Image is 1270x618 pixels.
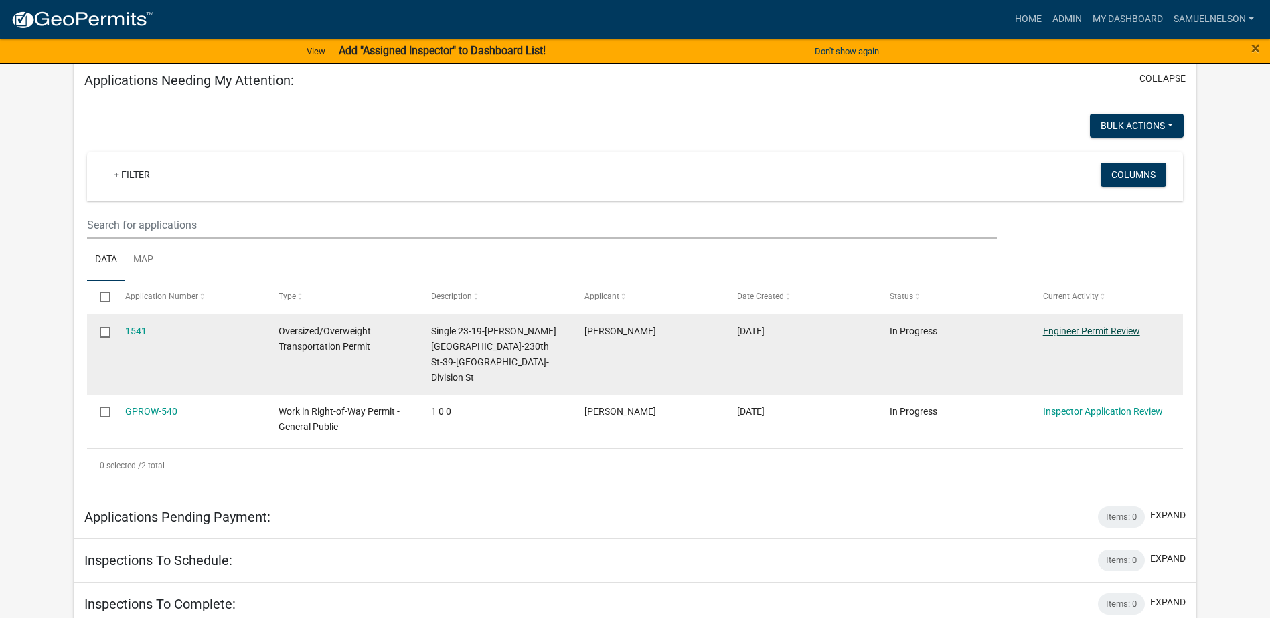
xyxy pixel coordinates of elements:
[1090,114,1184,138] button: Bulk Actions
[1098,550,1145,571] div: Items: 0
[1139,72,1186,86] button: collapse
[279,406,400,432] span: Work in Right-of-Way Permit - General Public
[1010,7,1047,32] a: Home
[1251,39,1260,58] span: ×
[584,292,619,301] span: Applicant
[431,292,472,301] span: Description
[890,292,913,301] span: Status
[301,40,331,62] a: View
[1168,7,1259,32] a: samuelnelson
[890,406,937,417] span: In Progress
[87,281,112,313] datatable-header-cell: Select
[87,239,125,282] a: Data
[1150,595,1186,609] button: expand
[84,509,270,525] h5: Applications Pending Payment:
[100,461,141,470] span: 0 selected /
[112,281,265,313] datatable-header-cell: Application Number
[1043,326,1140,336] a: Engineer Permit Review
[584,326,656,336] span: Paul Otting
[724,281,877,313] datatable-header-cell: Date Created
[890,326,937,336] span: In Progress
[84,596,236,612] h5: Inspections To Complete:
[1043,406,1163,417] a: Inspector Application Review
[1251,40,1260,56] button: Close
[87,449,1183,482] div: 2 total
[877,281,1030,313] datatable-header-cell: Status
[74,100,1196,496] div: collapse
[431,326,556,382] span: Single 23-19-Babcock Ave-230th St-39-18-9th Ave SW-Division St
[87,211,997,239] input: Search for applications
[1101,163,1166,187] button: Columns
[1150,508,1186,522] button: expand
[809,40,884,62] button: Don't show again
[266,281,418,313] datatable-header-cell: Type
[84,552,232,569] h5: Inspections To Schedule:
[1047,7,1087,32] a: Admin
[84,72,294,88] h5: Applications Needing My Attention:
[431,406,451,417] span: 1 0 0
[125,292,198,301] span: Application Number
[103,163,161,187] a: + Filter
[584,406,656,417] span: Nick Dahle
[279,326,371,352] span: Oversized/Overweight Transportation Permit
[571,281,724,313] datatable-header-cell: Applicant
[737,406,765,417] span: 08/06/2025
[1098,593,1145,615] div: Items: 0
[1030,281,1182,313] datatable-header-cell: Current Activity
[418,281,571,313] datatable-header-cell: Description
[737,292,784,301] span: Date Created
[339,44,546,57] strong: Add "Assigned Inspector" to Dashboard List!
[1043,292,1099,301] span: Current Activity
[125,406,177,417] a: GPROW-540
[737,326,765,336] span: 08/14/2025
[1098,506,1145,528] div: Items: 0
[1150,552,1186,566] button: expand
[279,292,296,301] span: Type
[1087,7,1168,32] a: My Dashboard
[125,326,147,336] a: 1541
[125,239,161,282] a: Map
